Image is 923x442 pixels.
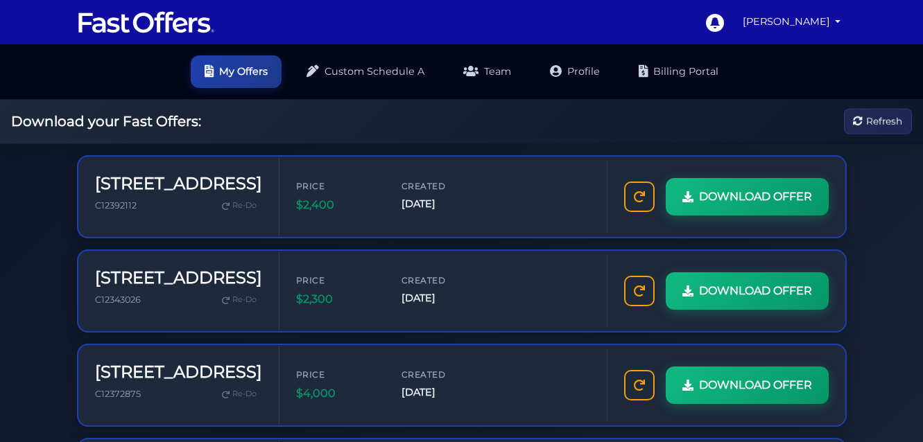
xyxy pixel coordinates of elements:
a: Re-Do [216,291,262,309]
a: Profile [536,55,614,88]
button: Refresh [844,109,912,134]
span: Re-Do [232,294,257,306]
a: Re-Do [216,197,262,215]
a: DOWNLOAD OFFER [666,272,829,310]
span: Price [296,274,379,287]
h3: [STREET_ADDRESS] [95,268,262,288]
span: Created [402,368,485,381]
span: Price [296,368,379,381]
span: $4,000 [296,384,379,403]
a: DOWNLOAD OFFER [666,178,829,215]
span: Created [402,179,485,193]
span: DOWNLOAD OFFER [699,188,812,206]
span: C12392112 [95,200,137,211]
span: DOWNLOAD OFFER [699,282,812,300]
span: $2,300 [296,290,379,308]
span: [DATE] [402,290,485,306]
h2: Download your Fast Offers: [11,113,201,130]
a: Team [449,55,525,88]
span: Created [402,274,485,287]
a: [PERSON_NAME] [737,8,847,35]
span: C12343026 [95,294,141,305]
span: [DATE] [402,384,485,400]
span: Price [296,179,379,193]
span: $2,400 [296,196,379,214]
a: Custom Schedule A [293,55,438,88]
h3: [STREET_ADDRESS] [95,362,262,382]
a: Billing Portal [625,55,732,88]
span: DOWNLOAD OFFER [699,376,812,394]
span: Re-Do [232,200,257,212]
a: DOWNLOAD OFFER [666,366,829,404]
span: Re-Do [232,388,257,400]
span: [DATE] [402,196,485,212]
h3: [STREET_ADDRESS] [95,174,262,194]
span: Refresh [866,114,902,129]
span: C12372875 [95,389,141,399]
a: Re-Do [216,385,262,403]
a: My Offers [191,55,282,88]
